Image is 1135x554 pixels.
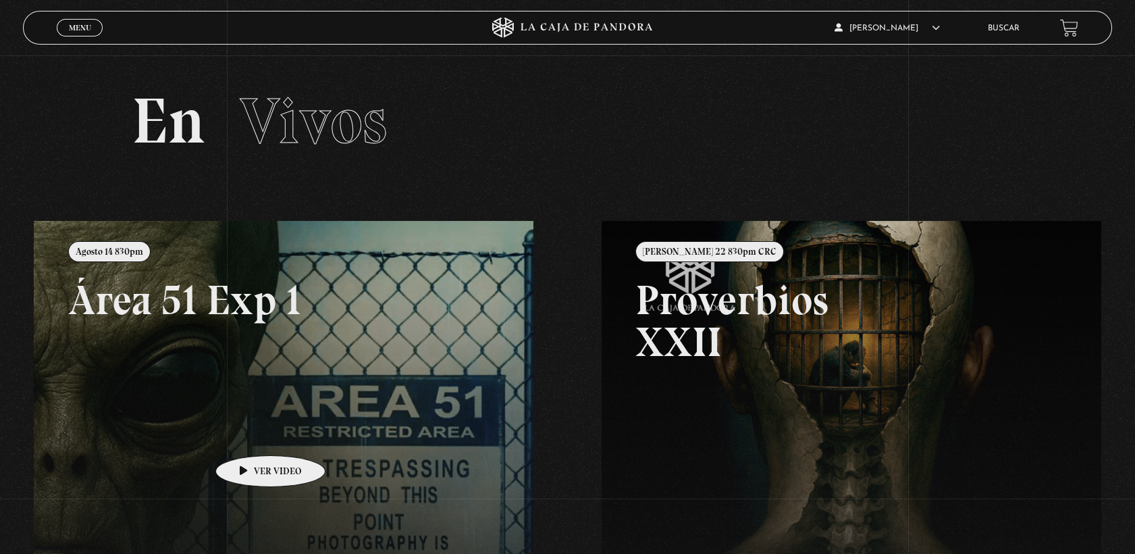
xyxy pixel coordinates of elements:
[132,89,1003,153] h2: En
[835,24,940,32] span: [PERSON_NAME]
[64,35,96,45] span: Cerrar
[69,24,91,32] span: Menu
[988,24,1020,32] a: Buscar
[240,82,387,159] span: Vivos
[1060,19,1078,37] a: View your shopping cart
